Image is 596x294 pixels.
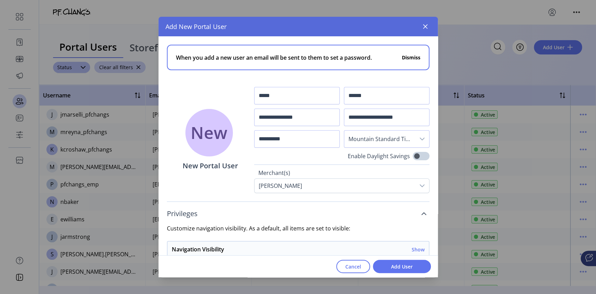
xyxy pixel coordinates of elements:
[167,210,198,217] span: Privileges
[344,131,415,147] span: Mountain Standard Time - Phoenix (GMT-7)
[415,131,429,147] div: dropdown trigger
[336,260,370,273] button: Cancel
[168,245,429,258] a: Navigation VisibilityShow
[382,263,422,270] span: Add User
[412,246,425,253] h6: Show
[373,260,431,273] button: Add User
[176,50,372,65] span: When you add a new user an email will be sent to them to set a password.
[345,263,361,270] span: Cancel
[402,54,420,61] button: Dismiss
[348,152,410,160] label: Enable Daylight Savings
[167,224,429,233] label: Customize navigation visibility. As a default, all items are set to visible:
[183,161,238,171] p: New Portal User
[165,22,227,31] span: Add New Portal User
[167,206,429,221] a: Privileges
[172,245,224,253] h6: Navigation Visibility
[255,179,306,193] div: [PERSON_NAME]
[258,169,425,178] label: Merchant(s)
[191,120,227,145] span: New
